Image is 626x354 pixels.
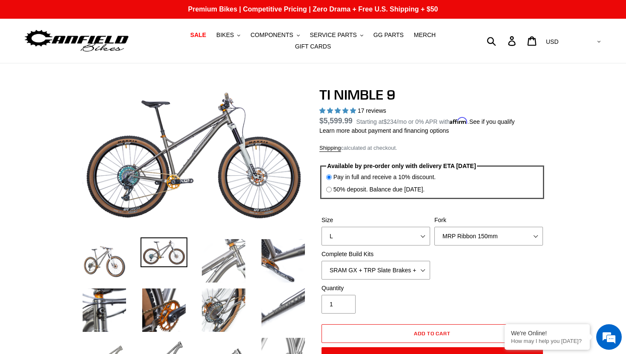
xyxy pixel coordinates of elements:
[434,216,543,225] label: Fork
[333,173,436,182] label: Pay in full and receive a 10% discount.
[81,237,128,284] img: Load image into Gallery viewer, TI NIMBLE 9
[27,43,49,64] img: d_696896380_company_1647369064580_696896380
[511,330,583,337] div: We're Online!
[410,29,440,41] a: MERCH
[200,287,247,334] img: Load image into Gallery viewer, TI NIMBLE 9
[326,162,477,171] legend: Available by pre-order only with delivery ETA [DATE]
[319,107,358,114] span: 4.88 stars
[310,31,356,39] span: SERVICE PARTS
[295,43,331,50] span: GIFT CARDS
[9,47,22,60] div: Navigation go back
[511,338,583,344] p: How may I help you today?
[81,287,128,334] img: Load image into Gallery viewer, TI NIMBLE 9
[319,145,341,152] a: Shipping
[291,41,336,52] a: GIFT CARDS
[212,29,244,41] button: BIKES
[49,107,118,193] span: We're online!
[356,115,515,126] p: Starting at /mo or 0% APR with .
[246,29,304,41] button: COMPONENTS
[23,28,130,54] img: Canfield Bikes
[414,330,451,337] span: Add to cart
[491,31,513,50] input: Search
[141,287,187,334] img: Load image into Gallery viewer, TI NIMBLE 9
[140,4,160,25] div: Minimize live chat window
[414,31,436,39] span: MERCH
[469,118,515,125] a: See if you qualify - Learn more about Affirm Financing (opens in modal)
[383,118,396,125] span: $234
[358,107,386,114] span: 17 reviews
[322,216,430,225] label: Size
[322,284,430,293] label: Quantity
[369,29,408,41] a: GG PARTS
[250,31,293,39] span: COMPONENTS
[260,287,307,334] img: Load image into Gallery viewer, TI NIMBLE 9
[322,324,543,343] button: Add to cart
[4,232,162,262] textarea: Type your message and hit 'Enter'
[319,87,545,103] h1: TI NIMBLE 9
[305,29,367,41] button: SERVICE PARTS
[190,31,206,39] span: SALE
[373,31,404,39] span: GG PARTS
[260,237,307,284] img: Load image into Gallery viewer, TI NIMBLE 9
[186,29,210,41] a: SALE
[57,48,156,59] div: Chat with us now
[319,117,353,125] span: $5,599.99
[319,127,449,134] a: Learn more about payment and financing options
[333,185,425,194] label: 50% deposit. Balance due [DATE].
[319,144,545,152] div: calculated at checkout.
[322,250,430,259] label: Complete Build Kits
[200,237,247,284] img: Load image into Gallery viewer, TI NIMBLE 9
[141,237,187,267] img: Load image into Gallery viewer, TI NIMBLE 9
[216,31,234,39] span: BIKES
[450,117,468,124] span: Affirm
